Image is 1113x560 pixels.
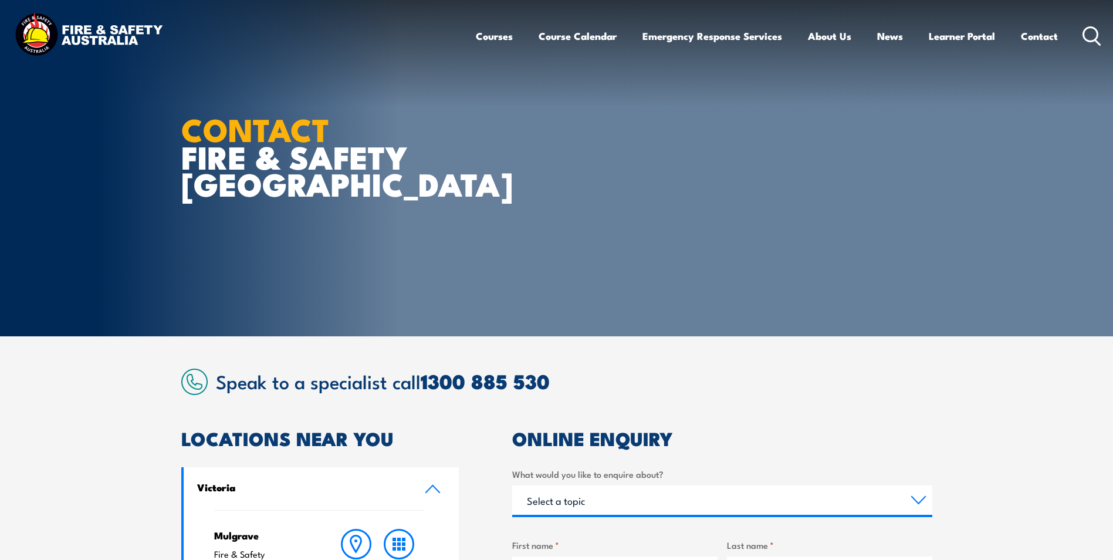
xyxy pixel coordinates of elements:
[184,467,459,510] a: Victoria
[476,21,513,52] a: Courses
[512,430,932,446] h2: ONLINE ENQUIRY
[727,538,932,552] label: Last name
[421,365,550,396] a: 1300 885 530
[642,21,782,52] a: Emergency Response Services
[512,538,718,552] label: First name
[181,430,459,446] h2: LOCATIONS NEAR YOU
[181,104,330,153] strong: CONTACT
[214,529,312,542] h4: Mulgrave
[539,21,617,52] a: Course Calendar
[808,21,851,52] a: About Us
[877,21,903,52] a: News
[929,21,995,52] a: Learner Portal
[512,467,932,481] label: What would you like to enquire about?
[181,115,471,197] h1: FIRE & SAFETY [GEOGRAPHIC_DATA]
[1021,21,1058,52] a: Contact
[197,481,407,494] h4: Victoria
[216,370,932,392] h2: Speak to a specialist call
